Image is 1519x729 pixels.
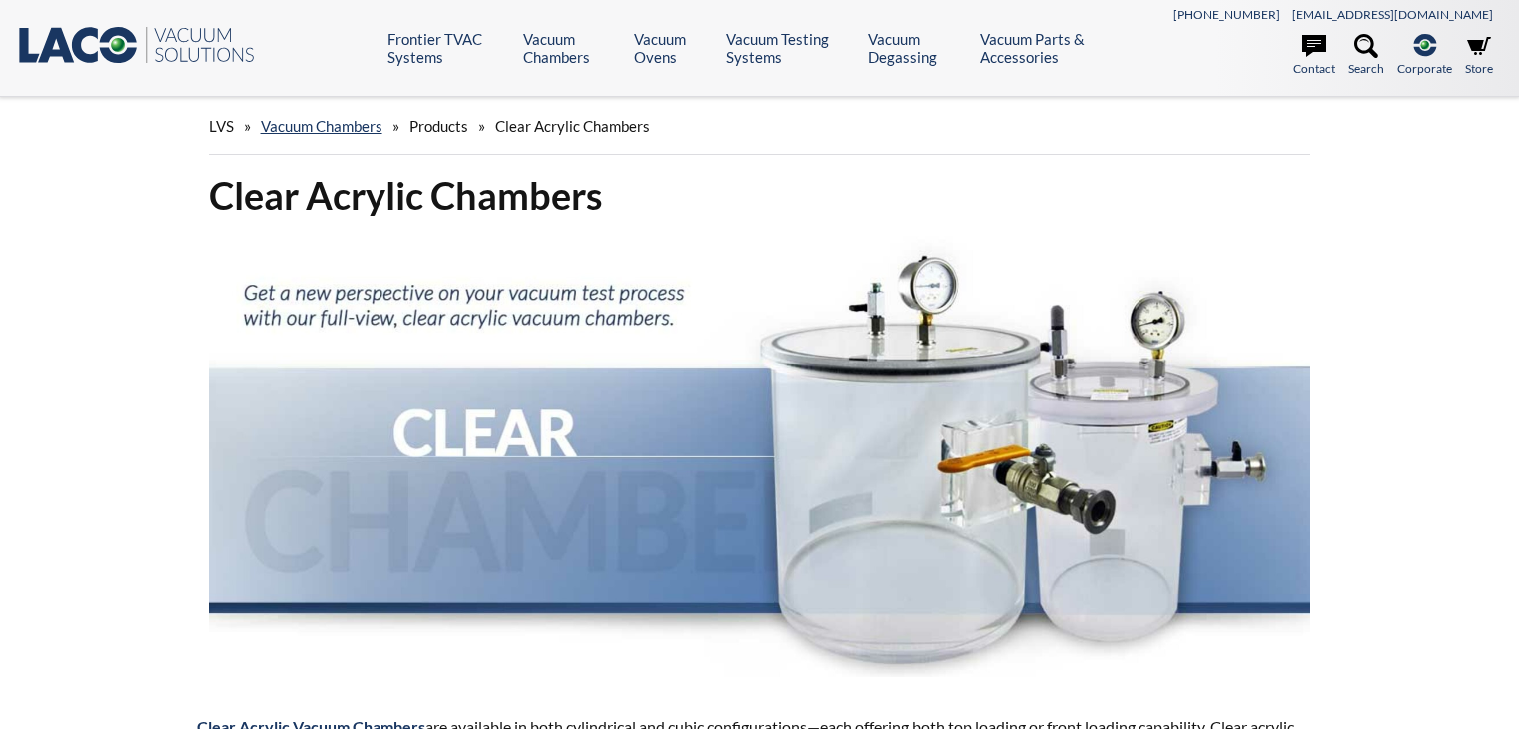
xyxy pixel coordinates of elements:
[1465,34,1493,78] a: Store
[387,30,508,66] a: Frontier TVAC Systems
[1293,34,1335,78] a: Contact
[868,30,965,66] a: Vacuum Degassing
[209,171,1311,220] h1: Clear Acrylic Chambers
[523,30,619,66] a: Vacuum Chambers
[1397,59,1452,78] span: Corporate
[209,236,1311,677] img: Clear Chambers header
[261,117,382,135] a: Vacuum Chambers
[409,117,468,135] span: Products
[1292,7,1493,22] a: [EMAIL_ADDRESS][DOMAIN_NAME]
[726,30,853,66] a: Vacuum Testing Systems
[980,30,1127,66] a: Vacuum Parts & Accessories
[1173,7,1280,22] a: [PHONE_NUMBER]
[495,117,650,135] span: Clear Acrylic Chambers
[634,30,711,66] a: Vacuum Ovens
[1348,34,1384,78] a: Search
[209,98,1311,155] div: » » »
[209,117,234,135] span: LVS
